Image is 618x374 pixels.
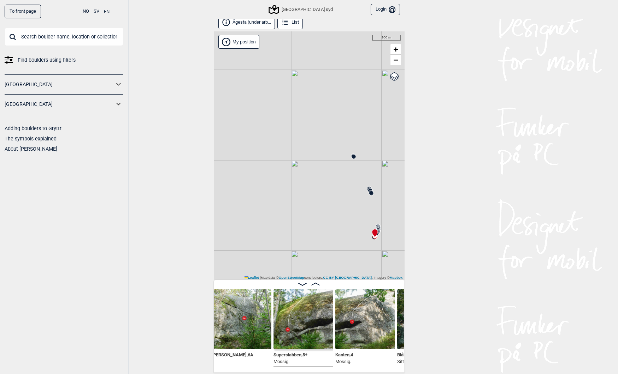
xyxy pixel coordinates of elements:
[273,358,307,365] p: Mossig.
[335,351,353,357] span: Kanten , 4
[94,5,99,18] button: SV
[397,358,444,365] p: Sittstart.
[270,5,333,14] div: [GEOGRAPHIC_DATA] syd
[279,276,304,279] a: OpenStreetMap
[397,289,457,349] img: Blabarstraversen
[5,126,61,131] a: Adding boulders to Gryttr
[273,351,307,357] span: Superslabben , 5+
[5,136,57,141] a: The symbols explained
[104,5,110,19] button: EN
[277,16,303,29] button: List
[335,358,353,365] p: Mossig.
[5,146,57,152] a: About [PERSON_NAME]
[212,351,253,357] span: [PERSON_NAME] , 6A
[390,276,403,279] a: Mapbox
[5,79,114,90] a: [GEOGRAPHIC_DATA]
[243,275,405,280] div: Map data © contributors, , Imagery ©
[323,276,372,279] a: CC-BY-[GEOGRAPHIC_DATA]
[5,28,123,46] input: Search boulder name, location or collection
[390,55,401,65] a: Zoom out
[18,55,76,65] span: Find boulders using filters
[388,69,401,84] a: Layers
[260,276,261,279] span: |
[218,16,275,29] button: Ågesta (under arb...
[397,351,444,357] span: Blåbärstraversen , 5 Ψ 5+
[212,289,271,349] img: Andreas slabb
[5,99,114,109] a: [GEOGRAPHIC_DATA]
[245,276,259,279] a: Leaflet
[5,5,41,18] a: To front page
[372,35,401,41] div: 100 m
[393,55,398,64] span: −
[390,44,401,55] a: Zoom in
[371,4,400,16] button: Login
[83,5,89,18] button: NO
[218,35,259,49] div: Show my position
[393,45,398,54] span: +
[5,55,123,65] a: Find boulders using filters
[335,289,395,349] img: Kanten
[273,289,333,349] img: Superslabben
